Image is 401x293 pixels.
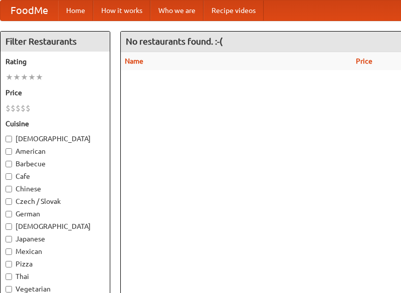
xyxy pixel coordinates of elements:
label: Czech / Slovak [6,196,105,206]
a: How it works [93,1,150,21]
label: Japanese [6,234,105,244]
input: [DEMOGRAPHIC_DATA] [6,223,12,230]
input: Mexican [6,248,12,255]
input: American [6,148,12,155]
li: $ [6,103,11,114]
ng-pluralize: No restaurants found. :-( [126,37,223,46]
li: ★ [13,72,21,83]
label: American [6,146,105,156]
input: Pizza [6,261,12,267]
li: $ [11,103,16,114]
input: Barbecue [6,161,12,167]
a: Price [356,57,372,65]
label: Thai [6,271,105,281]
a: Who we are [150,1,204,21]
input: Cafe [6,173,12,180]
li: $ [16,103,21,114]
input: Chinese [6,186,12,192]
li: ★ [28,72,36,83]
label: German [6,209,105,219]
h5: Price [6,88,105,98]
h5: Cuisine [6,119,105,129]
input: Czech / Slovak [6,198,12,205]
h4: Filter Restaurants [1,32,110,52]
input: Vegetarian [6,286,12,292]
li: ★ [36,72,43,83]
a: Recipe videos [204,1,264,21]
label: [DEMOGRAPHIC_DATA] [6,221,105,231]
li: $ [26,103,31,114]
li: ★ [21,72,28,83]
input: Thai [6,273,12,280]
input: [DEMOGRAPHIC_DATA] [6,136,12,142]
label: Cafe [6,171,105,181]
h5: Rating [6,57,105,67]
label: Chinese [6,184,105,194]
input: German [6,211,12,217]
a: Name [125,57,143,65]
input: Japanese [6,236,12,242]
a: FoodMe [1,1,58,21]
label: [DEMOGRAPHIC_DATA] [6,134,105,144]
label: Barbecue [6,159,105,169]
label: Pizza [6,259,105,269]
li: $ [21,103,26,114]
a: Home [58,1,93,21]
label: Mexican [6,246,105,256]
li: ★ [6,72,13,83]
